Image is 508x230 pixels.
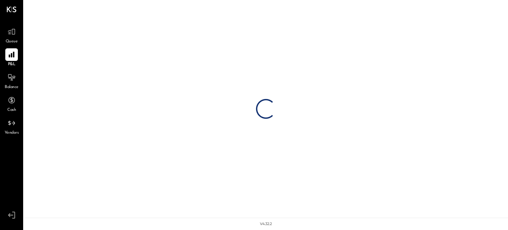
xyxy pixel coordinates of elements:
a: Queue [0,25,23,45]
a: Cash [0,94,23,113]
a: P&L [0,48,23,68]
span: P&L [8,62,16,68]
span: Balance [5,84,19,90]
a: Vendors [0,117,23,136]
span: Vendors [5,130,19,136]
span: Queue [6,39,18,45]
span: Cash [7,107,16,113]
div: v 4.32.2 [260,221,272,227]
a: Balance [0,71,23,90]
